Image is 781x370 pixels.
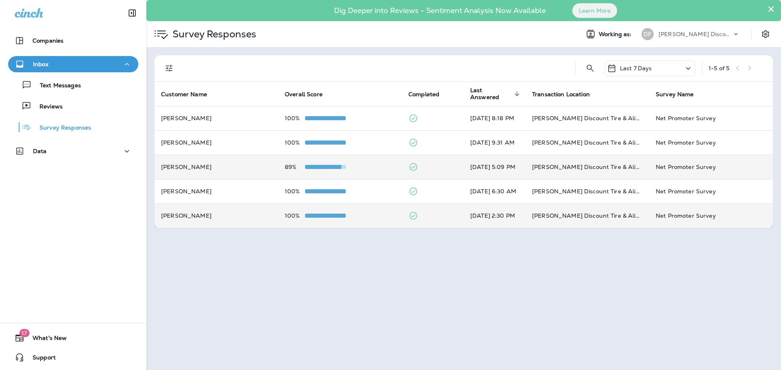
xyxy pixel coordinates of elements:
[33,148,47,154] p: Data
[656,91,705,98] span: Survey Name
[572,3,617,18] button: Learn More
[408,91,450,98] span: Completed
[155,106,278,130] td: [PERSON_NAME]
[599,31,633,38] span: Working as:
[24,335,67,344] span: What's New
[8,349,138,366] button: Support
[285,212,305,219] p: 100%
[464,203,526,228] td: [DATE] 2:30 PM
[285,164,305,170] p: 89%
[620,65,652,71] p: Last 7 Days
[8,56,138,72] button: Inbox
[659,31,732,37] p: [PERSON_NAME] Discount Tire & Alignment
[285,115,305,121] p: 100%
[31,124,91,132] p: Survey Responses
[526,106,649,130] td: [PERSON_NAME] Discount Tire & Alignment [GEOGRAPHIC_DATA] ([STREET_ADDRESS])
[121,5,144,21] button: Collapse Sidebar
[32,82,81,90] p: Text Messages
[649,106,773,130] td: Net Promoter Survey
[470,87,522,101] span: Last Answered
[161,91,207,98] span: Customer Name
[767,2,775,15] button: Close
[656,91,694,98] span: Survey Name
[31,103,63,111] p: Reviews
[155,155,278,179] td: [PERSON_NAME]
[285,91,333,98] span: Overall Score
[8,119,138,136] button: Survey Responses
[155,130,278,155] td: [PERSON_NAME]
[464,155,526,179] td: [DATE] 5:09 PM
[649,179,773,203] td: Net Promoter Survey
[526,179,649,203] td: [PERSON_NAME] Discount Tire & Alignment [GEOGRAPHIC_DATA] ([STREET_ADDRESS])
[310,9,569,12] p: Dig Deeper into Reviews - Sentiment Analysis Now Available
[526,155,649,179] td: [PERSON_NAME] Discount Tire & Alignment [GEOGRAPHIC_DATA] ([STREET_ADDRESS])
[161,91,218,98] span: Customer Name
[470,87,512,101] span: Last Answered
[532,91,590,98] span: Transaction Location
[464,106,526,130] td: [DATE] 8:18 PM
[709,65,729,71] div: 1 - 5 of 5
[649,155,773,179] td: Net Promoter Survey
[8,330,138,346] button: 17What's New
[758,27,773,41] button: Settings
[161,60,177,76] button: Filters
[641,28,654,40] div: DF
[532,91,600,98] span: Transaction Location
[8,76,138,93] button: Text Messages
[464,130,526,155] td: [DATE] 9:31 AM
[155,179,278,203] td: [PERSON_NAME]
[649,130,773,155] td: Net Promoter Survey
[155,203,278,228] td: [PERSON_NAME]
[526,130,649,155] td: [PERSON_NAME] Discount Tire & Alignment [GEOGRAPHIC_DATA] ([STREET_ADDRESS])
[8,143,138,159] button: Data
[285,91,323,98] span: Overall Score
[526,203,649,228] td: [PERSON_NAME] Discount Tire & Alignment [GEOGRAPHIC_DATA] ([STREET_ADDRESS])
[33,61,48,67] p: Inbox
[464,179,526,203] td: [DATE] 6:30 AM
[24,354,56,364] span: Support
[582,60,598,76] button: Search Survey Responses
[19,329,29,337] span: 17
[8,97,138,115] button: Reviews
[33,37,63,44] p: Companies
[8,32,138,49] button: Companies
[285,188,305,195] p: 100%
[408,91,439,98] span: Completed
[169,28,256,40] p: Survey Responses
[285,139,305,146] p: 100%
[649,203,773,228] td: Net Promoter Survey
